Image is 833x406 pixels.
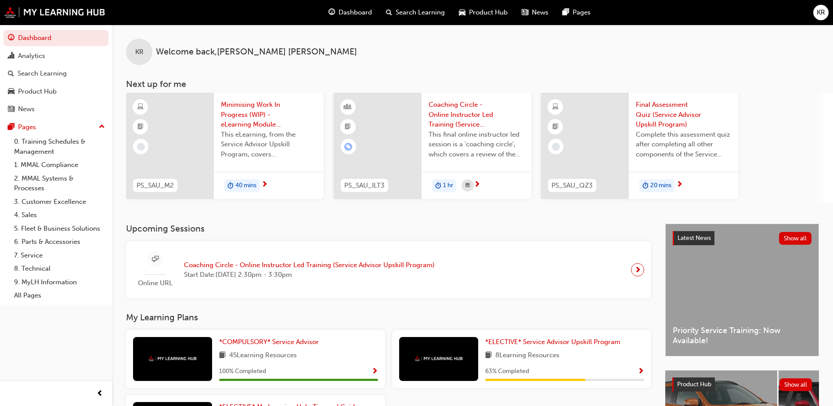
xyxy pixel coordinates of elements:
span: car-icon [459,7,465,18]
span: pages-icon [8,123,14,131]
span: This final online instructor led session is a 'coaching circle', which covers a review of the Ser... [429,130,524,159]
span: Priority Service Training: Now Available! [673,326,811,345]
span: news-icon [522,7,528,18]
span: next-icon [261,181,268,189]
a: 7. Service [11,249,108,262]
span: pages-icon [563,7,569,18]
a: 3. Customer Excellence [11,195,108,209]
a: pages-iconPages [555,4,598,22]
a: *COMPULSORY* Service Advisor [219,337,322,347]
span: search-icon [8,70,14,78]
span: PS_SAU_QZ3 [552,181,593,191]
a: PS_SAU_M2Minimising Work In Progress (WIP) - eLearning Module (Service Advisor Upskill Program)Th... [126,93,324,199]
a: 1. MMAL Compliance [11,158,108,172]
span: Final Assessment Quiz (Service Advisor Upskill Program) [636,100,732,130]
span: 45 Learning Resources [229,350,297,361]
span: *COMPULSORY* Service Advisor [219,338,319,346]
span: KR [817,7,825,18]
span: guage-icon [328,7,335,18]
span: duration-icon [435,180,441,192]
button: Pages [4,119,108,135]
a: All Pages [11,289,108,302]
span: next-icon [635,264,641,276]
span: 1 hr [443,181,453,191]
span: search-icon [386,7,392,18]
span: next-icon [676,181,683,189]
div: Pages [18,122,36,132]
span: duration-icon [642,180,649,192]
a: car-iconProduct Hub [452,4,515,22]
span: news-icon [8,105,14,113]
a: 5. Fleet & Business Solutions [11,222,108,236]
a: Dashboard [4,30,108,46]
a: search-iconSearch Learning [379,4,452,22]
span: guage-icon [8,34,14,42]
span: Product Hub [469,7,508,18]
button: Show all [779,378,812,391]
span: News [532,7,548,18]
span: prev-icon [97,388,103,399]
span: booktick-icon [552,121,559,133]
a: 4. Sales [11,208,108,222]
span: 20 mins [650,181,671,191]
span: Welcome back , [PERSON_NAME] [PERSON_NAME] [156,47,357,57]
span: Coaching Circle - Online Instructor Led Training (Service Advisor Upskill Program) [429,100,524,130]
button: Show all [779,232,812,245]
span: up-icon [99,121,105,133]
span: Complete this assessment quiz after completing all other components of the Service Advisor Upskil... [636,130,732,159]
span: booktick-icon [137,121,144,133]
a: Product Hub [4,83,108,100]
span: book-icon [219,350,226,361]
span: learningResourceType_INSTRUCTOR_LED-icon [345,101,351,113]
span: booktick-icon [345,121,351,133]
a: News [4,101,108,117]
a: 6. Parts & Accessories [11,235,108,249]
a: 8. Technical [11,262,108,275]
a: Product HubShow all [672,377,812,391]
span: Start Date: [DATE] 2:30pm - 3:30pm [184,270,435,280]
span: Search Learning [396,7,445,18]
a: 9. MyLH Information [11,275,108,289]
div: News [18,104,35,114]
a: Analytics [4,48,108,64]
a: Search Learning [4,65,108,82]
div: Analytics [18,51,45,61]
span: learningResourceType_ELEARNING-icon [137,101,144,113]
span: PS_SAU_M2 [137,181,174,191]
a: Online URLCoaching Circle - Online Instructor Led Training (Service Advisor Upskill Program)Start... [133,248,644,292]
span: learningRecordVerb_NONE-icon [137,143,145,151]
span: Dashboard [339,7,372,18]
span: Coaching Circle - Online Instructor Led Training (Service Advisor Upskill Program) [184,260,435,270]
h3: My Learning Plans [126,312,651,323]
span: Latest News [678,234,711,242]
span: Online URL [133,278,177,288]
a: PS_SAU_ILT3Coaching Circle - Online Instructor Led Training (Service Advisor Upskill Program)This... [334,93,531,199]
span: 63 % Completed [485,366,529,377]
button: Show Progress [638,366,644,377]
span: car-icon [8,88,14,96]
a: Latest NewsShow allPriority Service Training: Now Available! [665,224,819,356]
span: 100 % Completed [219,366,266,377]
span: Minimising Work In Progress (WIP) - eLearning Module (Service Advisor Upskill Program) [221,100,317,130]
span: sessionType_ONLINE_URL-icon [152,254,159,265]
span: *ELECTIVE* Service Advisor Upskill Program [485,338,620,346]
span: learningResourceType_ELEARNING-icon [552,101,559,113]
img: mmal [4,7,105,18]
a: news-iconNews [515,4,555,22]
span: KR [135,47,144,57]
span: learningRecordVerb_ENROLL-icon [344,143,352,151]
a: Latest NewsShow all [673,231,811,245]
button: Show Progress [371,366,378,377]
img: mmal [148,356,197,362]
a: 0. Training Schedules & Management [11,135,108,158]
span: duration-icon [227,180,234,192]
span: calendar-icon [465,180,470,191]
div: Search Learning [18,69,67,79]
button: DashboardAnalyticsSearch LearningProduct HubNews [4,28,108,119]
span: learningRecordVerb_NONE-icon [552,143,560,151]
span: Product Hub [677,381,711,388]
a: PS_SAU_QZ3Final Assessment Quiz (Service Advisor Upskill Program)Complete this assessment quiz af... [541,93,739,199]
span: Pages [573,7,591,18]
